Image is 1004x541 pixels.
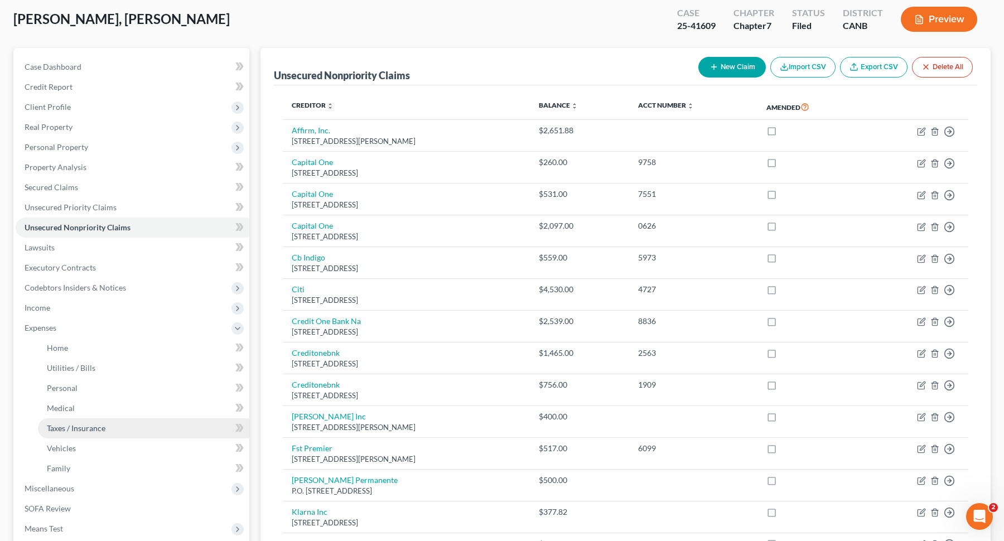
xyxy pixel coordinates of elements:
span: Taxes / Insurance [47,423,105,433]
div: [STREET_ADDRESS] [292,390,521,401]
a: Credit One Bank Na [292,316,361,326]
div: P.O. [STREET_ADDRESS] [292,486,521,496]
div: 25-41609 [677,20,716,32]
div: [STREET_ADDRESS] [292,168,521,178]
a: Secured Claims [16,177,249,197]
span: Miscellaneous [25,484,74,493]
span: Executory Contracts [25,263,96,272]
div: $517.00 [539,443,620,454]
span: Utilities / Bills [47,363,95,373]
div: Unsecured Nonpriority Claims [274,69,410,82]
button: Preview [901,7,977,32]
span: Personal Property [25,142,88,152]
div: 8836 [638,316,749,327]
div: 0626 [638,220,749,231]
div: [STREET_ADDRESS] [292,518,521,528]
a: Creditonebnk [292,348,340,358]
a: Capital One [292,157,333,167]
span: Means Test [25,524,63,533]
a: Medical [38,398,249,418]
a: Taxes / Insurance [38,418,249,438]
div: 4727 [638,284,749,295]
div: $2,097.00 [539,220,620,231]
a: [PERSON_NAME] Permanente [292,475,398,485]
div: CANB [843,20,883,32]
div: $260.00 [539,157,620,168]
span: Expenses [25,323,56,332]
span: Real Property [25,122,73,132]
div: Filed [792,20,825,32]
div: $4,530.00 [539,284,620,295]
div: $2,651.88 [539,125,620,136]
div: $2,539.00 [539,316,620,327]
div: District [843,7,883,20]
div: [STREET_ADDRESS] [292,263,521,274]
span: Credit Report [25,82,73,91]
button: Delete All [912,57,973,78]
span: [PERSON_NAME], [PERSON_NAME] [13,11,230,27]
span: Unsecured Priority Claims [25,202,117,212]
a: Executory Contracts [16,258,249,278]
span: Personal [47,383,78,393]
span: Family [47,463,70,473]
a: [PERSON_NAME] Inc [292,412,366,421]
div: 6099 [638,443,749,454]
div: $1,465.00 [539,347,620,359]
i: unfold_more [687,103,694,109]
span: Home [47,343,68,352]
a: Property Analysis [16,157,249,177]
div: $531.00 [539,189,620,200]
div: Chapter [733,20,774,32]
div: $377.82 [539,506,620,518]
div: [STREET_ADDRESS][PERSON_NAME] [292,454,521,465]
span: Vehicles [47,443,76,453]
div: 1909 [638,379,749,390]
span: Income [25,303,50,312]
a: Personal [38,378,249,398]
a: Unsecured Priority Claims [16,197,249,218]
span: 2 [989,503,998,512]
div: [STREET_ADDRESS][PERSON_NAME] [292,422,521,433]
div: 5973 [638,252,749,263]
div: 7551 [638,189,749,200]
a: Utilities / Bills [38,358,249,378]
div: 2563 [638,347,749,359]
span: Property Analysis [25,162,86,172]
span: Secured Claims [25,182,78,192]
button: Import CSV [770,57,836,78]
a: Home [38,338,249,358]
div: [STREET_ADDRESS] [292,295,521,306]
a: Unsecured Nonpriority Claims [16,218,249,238]
a: Klarna Inc [292,507,327,516]
div: $756.00 [539,379,620,390]
a: Cb Indigo [292,253,325,262]
i: unfold_more [571,103,578,109]
div: [STREET_ADDRESS] [292,200,521,210]
a: Export CSV [840,57,908,78]
i: unfold_more [327,103,334,109]
a: SOFA Review [16,499,249,519]
a: Case Dashboard [16,57,249,77]
span: 7 [766,20,771,31]
button: New Claim [698,57,766,78]
a: Capital One [292,221,333,230]
a: Creditonebnk [292,380,340,389]
a: Credit Report [16,77,249,97]
a: Family [38,458,249,479]
span: SOFA Review [25,504,71,513]
a: Lawsuits [16,238,249,258]
a: Balance unfold_more [539,101,578,109]
span: Case Dashboard [25,62,81,71]
a: Acct Number unfold_more [638,101,694,109]
a: Fst Premier [292,443,332,453]
a: Affirm, Inc. [292,125,330,135]
div: Case [677,7,716,20]
div: [STREET_ADDRESS] [292,231,521,242]
div: [STREET_ADDRESS] [292,327,521,337]
th: Amended [757,94,863,120]
a: Vehicles [38,438,249,458]
div: Status [792,7,825,20]
div: Chapter [733,7,774,20]
div: $400.00 [539,411,620,422]
a: Citi [292,284,305,294]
